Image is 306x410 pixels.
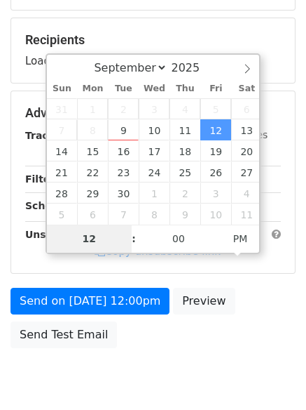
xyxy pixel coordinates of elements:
span: Tue [108,84,139,93]
span: October 5, 2025 [47,204,78,225]
span: September 5, 2025 [200,98,231,119]
span: October 4, 2025 [231,183,262,204]
span: October 2, 2025 [169,183,200,204]
span: September 4, 2025 [169,98,200,119]
span: : [132,225,136,253]
span: Click to toggle [221,225,260,253]
span: September 2, 2025 [108,98,139,119]
a: Copy unsubscribe link [95,245,221,258]
input: Year [167,61,218,74]
span: October 11, 2025 [231,204,262,225]
span: September 29, 2025 [77,183,108,204]
span: September 8, 2025 [77,119,108,140]
span: Sat [231,84,262,93]
span: October 6, 2025 [77,204,108,225]
div: Loading... [25,32,281,69]
span: September 23, 2025 [108,161,139,183]
span: September 26, 2025 [200,161,231,183]
strong: Tracking [25,130,72,141]
input: Minute [136,225,221,253]
span: September 27, 2025 [231,161,262,183]
span: September 11, 2025 [169,119,200,140]
iframe: Chat Widget [236,343,306,410]
span: October 8, 2025 [139,204,169,225]
span: October 7, 2025 [108,204,139,225]
span: September 3, 2025 [139,98,169,119]
strong: Filters [25,173,61,185]
span: September 12, 2025 [200,119,231,140]
span: Sun [47,84,78,93]
span: Thu [169,84,200,93]
span: September 13, 2025 [231,119,262,140]
span: September 28, 2025 [47,183,78,204]
span: Mon [77,84,108,93]
input: Hour [47,225,132,253]
span: September 18, 2025 [169,140,200,161]
span: August 31, 2025 [47,98,78,119]
span: September 19, 2025 [200,140,231,161]
span: September 22, 2025 [77,161,108,183]
span: October 1, 2025 [139,183,169,204]
h5: Advanced [25,105,281,121]
h5: Recipients [25,32,281,48]
span: September 15, 2025 [77,140,108,161]
strong: Schedule [25,200,76,211]
span: September 21, 2025 [47,161,78,183]
span: September 24, 2025 [139,161,169,183]
span: October 3, 2025 [200,183,231,204]
span: Fri [200,84,231,93]
span: September 20, 2025 [231,140,262,161]
a: Send on [DATE] 12:00pm [11,288,169,315]
span: September 30, 2025 [108,183,139,204]
span: September 17, 2025 [139,140,169,161]
span: September 14, 2025 [47,140,78,161]
span: September 1, 2025 [77,98,108,119]
a: Send Test Email [11,322,117,348]
span: September 16, 2025 [108,140,139,161]
span: September 7, 2025 [47,119,78,140]
span: September 9, 2025 [108,119,139,140]
span: September 10, 2025 [139,119,169,140]
strong: Unsubscribe [25,229,94,240]
span: October 9, 2025 [169,204,200,225]
a: Preview [173,288,235,315]
span: September 6, 2025 [231,98,262,119]
span: September 25, 2025 [169,161,200,183]
span: October 10, 2025 [200,204,231,225]
span: Wed [139,84,169,93]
